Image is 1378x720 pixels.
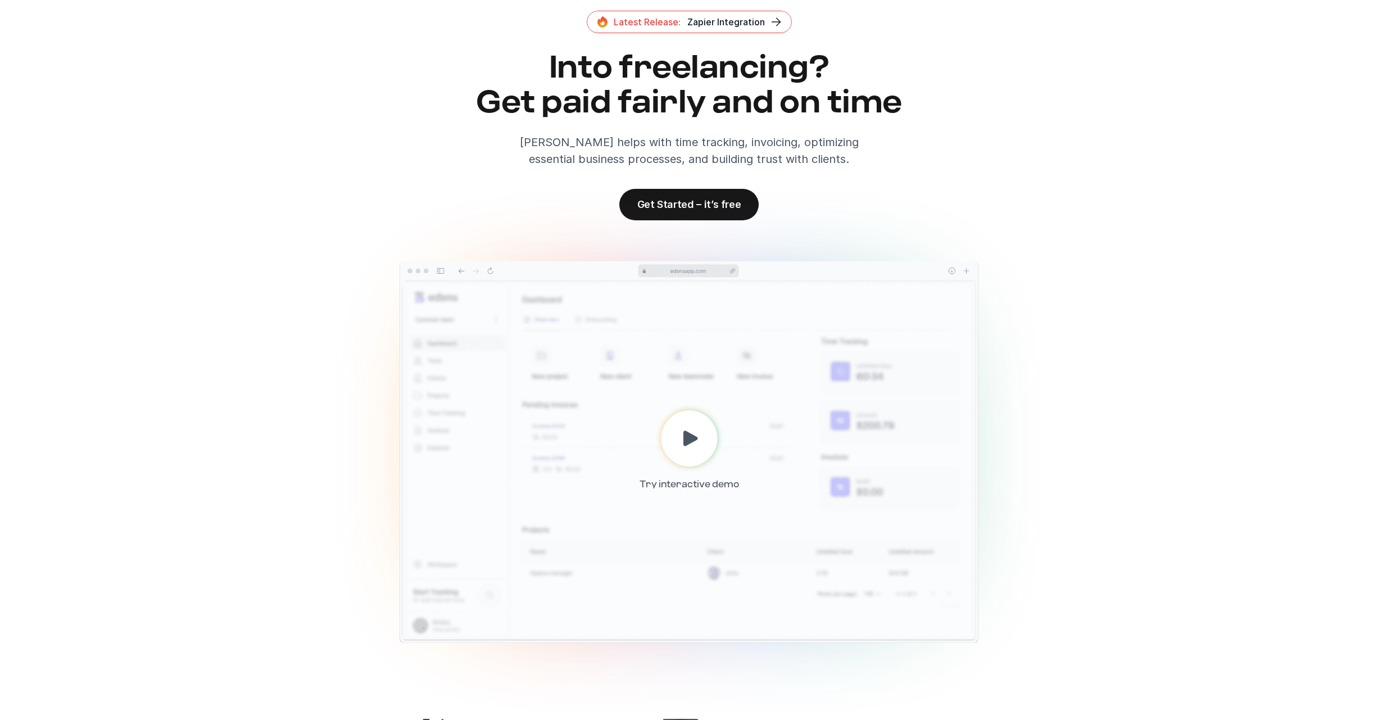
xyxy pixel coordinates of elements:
p: Try interactive demo [640,476,739,493]
span: Latest Release: [614,16,681,28]
a: Get Started – it’s free [619,189,759,220]
a: Latest Release:Zapier Integration [587,11,792,33]
h2: Into freelancing? Get paid fairly and on time [341,51,1037,120]
p: [PERSON_NAME] helps with time tracking, invoicing, optimizing essential business processes, and b... [498,134,880,167]
p: Get Started – it’s free [637,198,741,210]
span: Zapier Integration [687,16,765,28]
